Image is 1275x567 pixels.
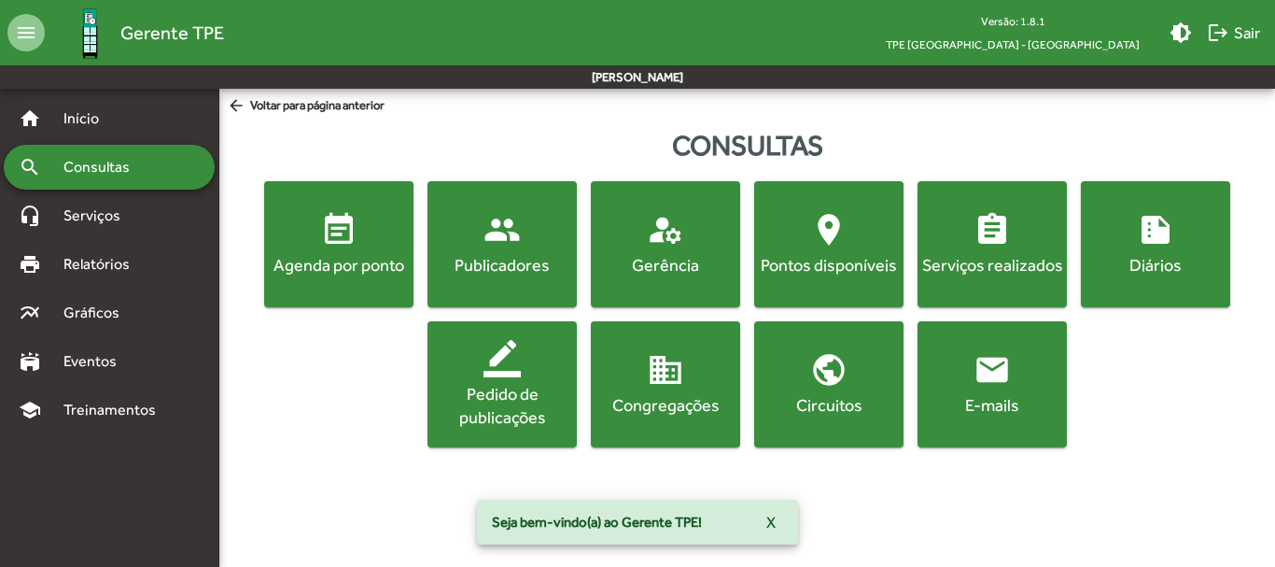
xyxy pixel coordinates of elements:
[45,3,224,64] a: Gerente TPE
[754,181,904,307] button: Pontos disponíveis
[227,96,385,117] span: Voltar para página anterior
[19,399,41,421] mat-icon: school
[52,399,178,421] span: Treinamentos
[921,393,1063,417] div: E-mails
[320,211,357,248] mat-icon: event_note
[431,382,573,429] div: Pedido de publicações
[1081,181,1230,307] button: Diários
[19,253,41,276] mat-icon: print
[483,211,521,248] mat-icon: people
[921,253,1063,276] div: Serviços realizados
[52,350,142,373] span: Eventos
[1170,21,1192,44] mat-icon: brightness_medium
[492,513,702,532] span: Seja bem-vindo(a) ao Gerente TPE!
[871,9,1155,33] div: Versão: 1.8.1
[52,205,146,227] span: Serviços
[227,96,250,117] mat-icon: arrow_back
[19,205,41,227] mat-icon: headset_mic
[810,211,848,248] mat-icon: location_on
[758,253,900,276] div: Pontos disponíveis
[19,107,41,130] mat-icon: home
[754,321,904,447] button: Circuitos
[595,253,736,276] div: Gerência
[591,181,740,307] button: Gerência
[19,350,41,373] mat-icon: stadium
[1137,211,1174,248] mat-icon: summarize
[751,505,791,539] button: X
[120,18,224,48] span: Gerente TPE
[427,181,577,307] button: Publicadores
[52,253,154,276] span: Relatórios
[918,321,1067,447] button: E-mails
[52,302,145,324] span: Gráficos
[974,351,1011,389] mat-icon: email
[52,156,154,178] span: Consultas
[918,181,1067,307] button: Serviços realizados
[810,351,848,389] mat-icon: public
[268,253,410,276] div: Agenda por ponto
[1199,16,1268,50] button: Sair
[647,211,684,248] mat-icon: manage_accounts
[19,156,41,178] mat-icon: search
[52,107,126,130] span: Início
[60,3,120,64] img: Logo
[1207,21,1229,44] mat-icon: logout
[647,351,684,389] mat-icon: domain
[1085,253,1226,276] div: Diários
[264,181,413,307] button: Agenda por ponto
[19,302,41,324] mat-icon: multiline_chart
[766,505,776,539] span: X
[427,321,577,447] button: Pedido de publicações
[483,340,521,377] mat-icon: border_color
[7,14,45,51] mat-icon: menu
[431,253,573,276] div: Publicadores
[1207,16,1260,50] span: Sair
[974,211,1011,248] mat-icon: assignment
[219,124,1275,166] div: Consultas
[871,33,1155,56] span: TPE [GEOGRAPHIC_DATA] - [GEOGRAPHIC_DATA]
[595,393,736,417] div: Congregações
[758,393,900,417] div: Circuitos
[591,321,740,447] button: Congregações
